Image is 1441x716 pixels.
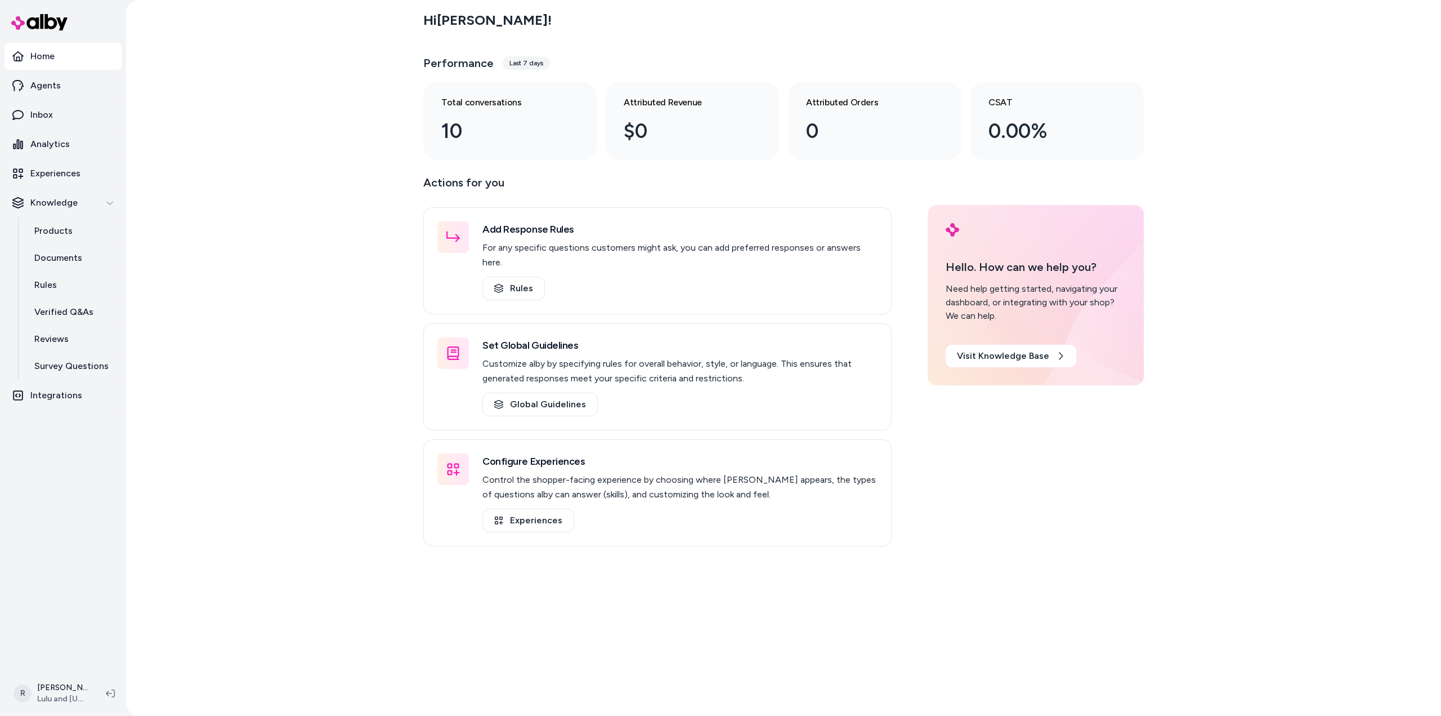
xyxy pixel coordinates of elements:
h3: CSAT [988,96,1108,109]
p: Verified Q&As [34,305,93,319]
a: Inbox [5,101,122,128]
a: Analytics [5,131,122,158]
div: 0 [806,116,925,146]
h3: Total conversations [441,96,561,109]
p: Survey Questions [34,359,109,373]
a: Agents [5,72,122,99]
p: Customize alby by specifying rules for overall behavior, style, or language. This ensures that ge... [482,357,878,386]
p: Analytics [30,137,70,151]
p: Home [30,50,55,63]
a: Home [5,43,122,70]
h3: Configure Experiences [482,453,878,469]
a: CSAT 0.00% [970,82,1144,160]
a: Attributed Orders 0 [788,82,961,160]
a: Documents [23,244,122,272]
a: Total conversations 10 [423,82,597,160]
div: 0.00% [988,116,1108,146]
h3: Attributed Revenue [624,96,743,109]
a: Survey Questions [23,353,122,380]
div: Last 7 days [503,56,550,70]
a: Rules [23,272,122,299]
a: Verified Q&As [23,299,122,326]
p: Agents [30,79,61,92]
p: Rules [34,278,57,292]
h2: Hi [PERSON_NAME] ! [423,12,552,29]
a: Products [23,217,122,244]
a: Visit Knowledge Base [946,345,1076,367]
div: $0 [624,116,743,146]
p: For any specific questions customers might ask, you can add preferred responses or answers here. [482,241,878,270]
div: 10 [441,116,561,146]
a: Attributed Revenue $0 [606,82,779,160]
div: Need help getting started, navigating your dashboard, or integrating with your shop? We can help. [946,282,1126,323]
p: Inbox [30,108,53,122]
p: [PERSON_NAME] [37,682,88,693]
span: Lulu and [US_STATE] [37,693,88,705]
a: Experiences [482,509,574,532]
p: Knowledge [30,196,78,210]
h3: Add Response Rules [482,221,878,237]
h3: Attributed Orders [806,96,925,109]
p: Hello. How can we help you? [946,259,1126,275]
h3: Set Global Guidelines [482,337,878,353]
a: Global Guidelines [482,393,598,416]
p: Reviews [34,332,69,346]
a: Reviews [23,326,122,353]
p: Experiences [30,167,80,180]
button: R[PERSON_NAME]Lulu and [US_STATE] [7,675,97,711]
a: Integrations [5,382,122,409]
button: Knowledge [5,189,122,216]
p: Documents [34,251,82,265]
p: Control the shopper-facing experience by choosing where [PERSON_NAME] appears, the types of quest... [482,473,878,502]
h3: Performance [423,55,494,71]
a: Rules [482,277,545,300]
p: Integrations [30,389,82,402]
img: alby Logo [11,14,68,30]
span: R [14,684,32,702]
a: Experiences [5,160,122,187]
p: Actions for you [423,174,892,201]
p: Products [34,224,73,238]
img: alby Logo [946,223,959,237]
